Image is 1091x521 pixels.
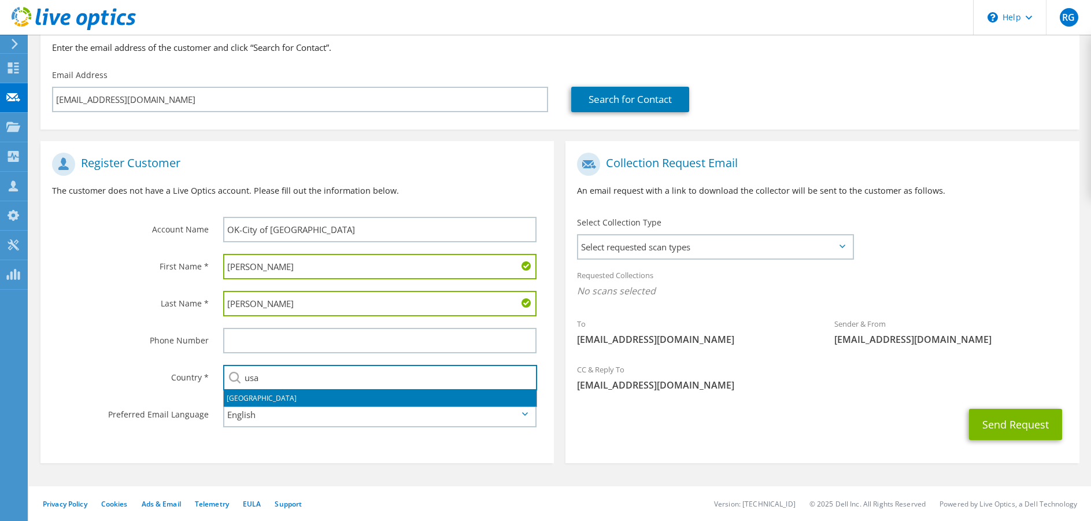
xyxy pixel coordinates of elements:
[224,390,537,407] li: [GEOGRAPHIC_DATA]
[52,69,108,81] label: Email Address
[571,87,689,112] a: Search for Contact
[577,184,1067,197] p: An email request with a link to download the collector will be sent to the customer as follows.
[969,409,1062,440] button: Send Request
[243,499,261,509] a: EULA
[565,312,822,352] div: To
[577,217,661,228] label: Select Collection Type
[101,499,128,509] a: Cookies
[142,499,181,509] a: Ads & Email
[577,153,1062,176] h1: Collection Request Email
[714,499,796,509] li: Version: [TECHNICAL_ID]
[988,12,998,23] svg: \n
[43,499,87,509] a: Privacy Policy
[940,499,1077,509] li: Powered by Live Optics, a Dell Technology
[565,263,1079,306] div: Requested Collections
[565,357,1079,397] div: CC & Reply To
[52,291,209,309] label: Last Name *
[1060,8,1078,27] span: RG
[52,365,209,383] label: Country *
[577,379,1067,391] span: [EMAIL_ADDRESS][DOMAIN_NAME]
[52,328,209,346] label: Phone Number
[834,333,1068,346] span: [EMAIL_ADDRESS][DOMAIN_NAME]
[275,499,302,509] a: Support
[578,235,852,258] span: Select requested scan types
[52,41,1068,54] h3: Enter the email address of the customer and click “Search for Contact”.
[52,254,209,272] label: First Name *
[823,312,1079,352] div: Sender & From
[52,402,209,420] label: Preferred Email Language
[577,284,1067,297] span: No scans selected
[195,499,229,509] a: Telemetry
[809,499,926,509] li: © 2025 Dell Inc. All Rights Reserved
[52,184,542,197] p: The customer does not have a Live Optics account. Please fill out the information below.
[52,153,537,176] h1: Register Customer
[52,217,209,235] label: Account Name
[577,333,811,346] span: [EMAIL_ADDRESS][DOMAIN_NAME]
